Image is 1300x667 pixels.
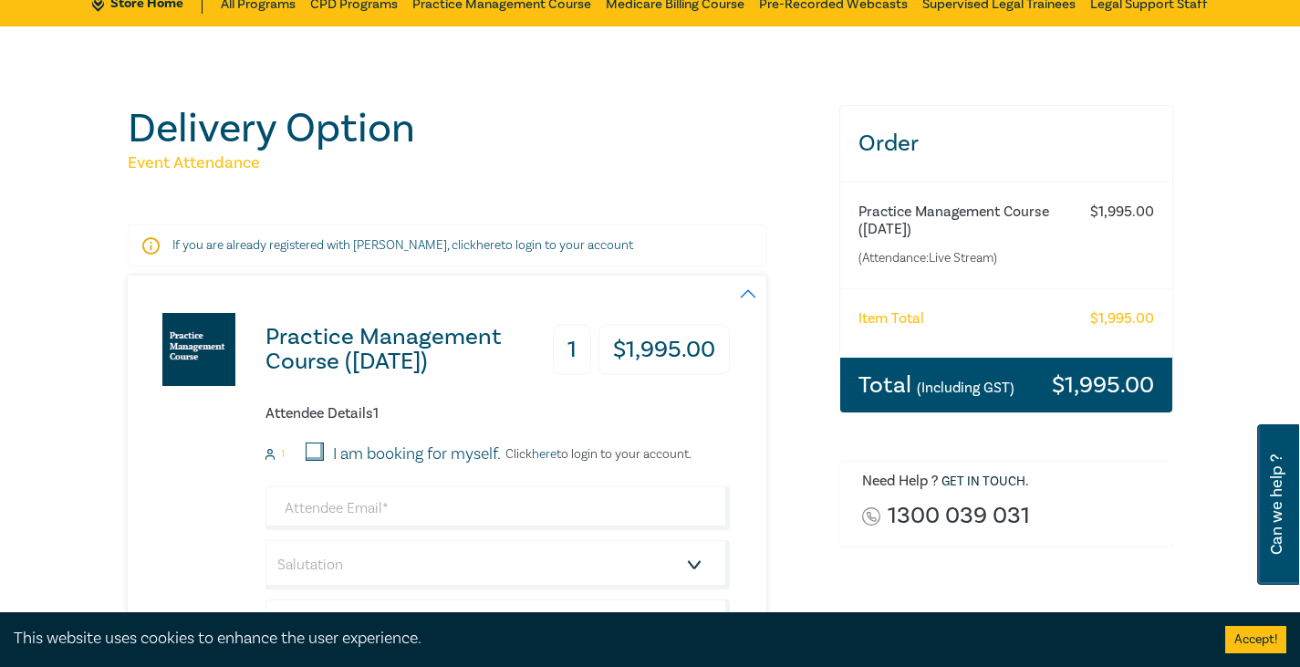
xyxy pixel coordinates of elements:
[858,249,1081,267] small: (Attendance: Live Stream )
[128,152,817,174] h5: Event Attendance
[128,105,817,152] h1: Delivery Option
[941,474,1025,490] a: Get in touch
[162,313,235,386] img: Practice Management Course (October 2025)
[333,443,501,466] label: I am booking for myself.
[265,486,730,530] input: Attendee Email*
[476,237,501,254] a: here
[917,379,1014,397] small: (Including GST)
[840,106,1172,182] h3: Order
[858,310,924,328] h6: Item Total
[553,325,591,375] h3: 1
[1090,203,1154,221] h6: $ 1,995.00
[862,473,1159,491] h6: Need Help ? .
[858,373,1014,397] h3: Total
[1225,626,1286,653] button: Accept cookies
[1090,310,1154,328] h6: $ 1,995.00
[1052,373,1154,397] h3: $ 1,995.00
[265,599,730,643] input: First Name*
[888,504,1030,528] a: 1300 039 031
[598,325,730,375] h3: $ 1,995.00
[14,627,1198,651] div: This website uses cookies to enhance the user experience.
[501,447,692,462] p: Click to login to your account.
[172,236,722,255] p: If you are already registered with [PERSON_NAME], click to login to your account
[1268,435,1285,574] span: Can we help ?
[265,405,730,422] h6: Attendee Details 1
[281,448,285,461] small: 1
[532,446,556,463] a: here
[858,203,1081,238] h6: Practice Management Course ([DATE])
[265,325,566,374] h3: Practice Management Course ([DATE])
